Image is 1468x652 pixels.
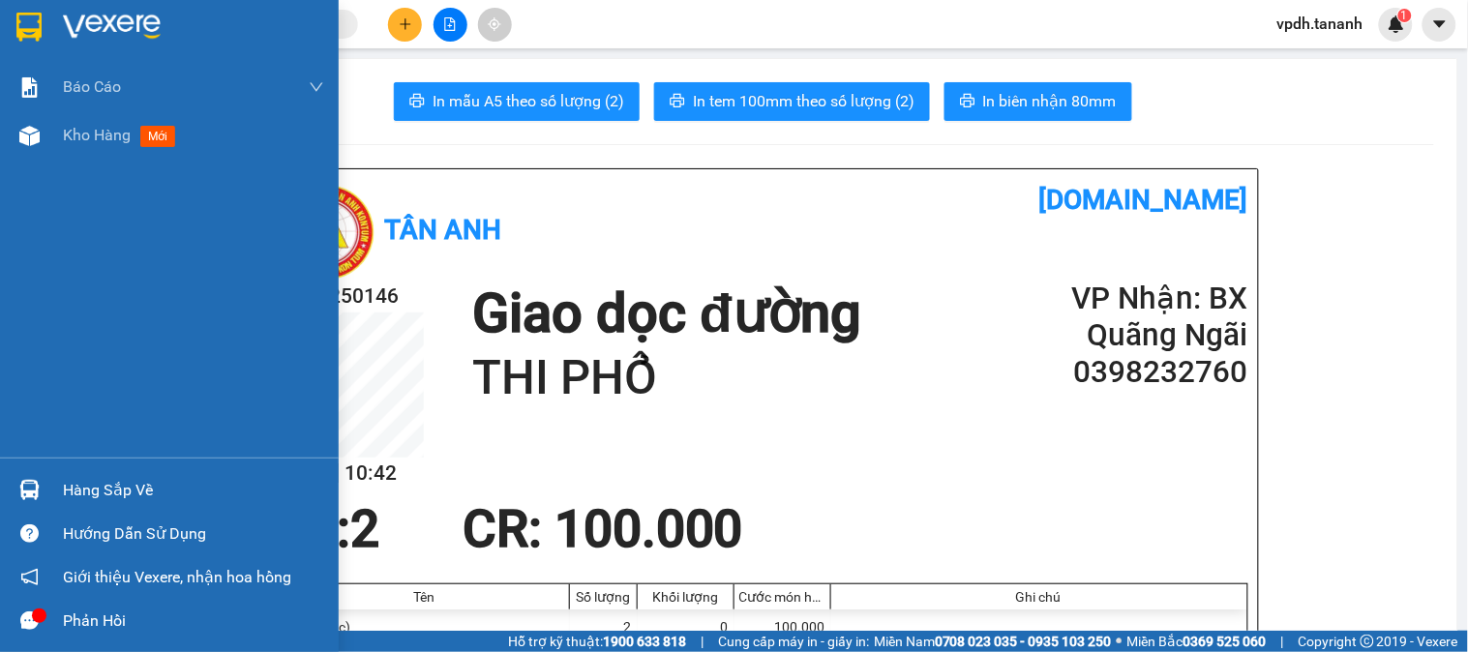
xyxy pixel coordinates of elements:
span: 2 [351,499,380,559]
strong: 1900 633 818 [603,634,686,649]
span: In mẫu A5 theo số lượng (2) [433,89,624,113]
h2: 0398232760 [1015,354,1247,391]
div: 2 [570,609,638,644]
h1: Giao dọc đường [472,281,861,347]
div: Cước món hàng [739,589,825,605]
span: Giới thiệu Vexere, nhận hoa hồng [63,565,291,589]
span: In biên nhận 80mm [983,89,1117,113]
span: 1 [1401,9,1408,22]
div: Khối lượng [643,589,729,605]
span: question-circle [20,524,39,543]
div: . [16,40,152,63]
span: printer [670,93,685,111]
h2: [DATE] 10:42 [279,458,424,489]
div: 0359609967 [16,63,152,90]
sup: 1 [1398,9,1412,22]
span: Cung cấp máy in - giấy in: [718,631,869,652]
img: warehouse-icon [19,480,40,500]
span: | [701,631,704,652]
div: Hàng sắp về [63,476,324,505]
div: Tên [285,589,564,605]
div: BX Quãng Ngãi [165,16,321,63]
span: CR : [15,137,45,158]
div: VP Đắk Hà [16,16,152,40]
div: Hướng dẫn sử dụng [63,519,324,548]
span: ⚪️ [1117,637,1123,645]
button: printerIn biên nhận 80mm [944,82,1132,121]
span: message [20,611,39,630]
span: Miền Nam [874,631,1112,652]
div: 100.000 [734,609,831,644]
button: printerIn mẫu A5 theo số lượng (2) [394,82,640,121]
div: Số lượng [575,589,632,605]
div: 0 [638,609,734,644]
div: Ghi chú [836,589,1243,605]
img: logo-vxr [16,13,42,42]
span: vpdh.tananh [1262,12,1379,36]
button: aim [478,8,512,42]
span: In tem 100mm theo số lượng (2) [693,89,914,113]
b: [DOMAIN_NAME] [1039,184,1248,216]
span: Hỗ trợ kỹ thuật: [508,631,686,652]
span: DĐ: [165,101,194,121]
strong: 0369 525 060 [1183,634,1267,649]
span: Nhận: [165,18,212,39]
span: Báo cáo [63,74,121,99]
span: copyright [1361,635,1374,648]
span: Miền Bắc [1127,631,1267,652]
strong: 0708 023 035 - 0935 103 250 [935,634,1112,649]
b: Tân Anh [385,214,502,246]
span: plus [399,17,412,31]
span: CR : 100.000 [463,499,743,559]
h2: VP Nhận: BX Quãng Ngãi [1015,281,1247,354]
img: warehouse-icon [19,126,40,146]
span: printer [409,93,425,111]
span: printer [960,93,975,111]
span: Gửi: [16,18,46,39]
div: Phản hồi [63,607,324,636]
button: plus [388,8,422,42]
div: 100.000 [15,135,155,159]
span: THI PHỔ [194,90,306,124]
span: down [309,79,324,95]
span: file-add [443,17,457,31]
h1: THI PHỔ [472,347,861,409]
span: | [1281,631,1284,652]
button: caret-down [1423,8,1456,42]
img: icon-new-feature [1388,15,1405,33]
span: mới [140,126,175,147]
button: file-add [434,8,467,42]
span: notification [20,568,39,586]
span: Kho hàng [63,126,131,144]
img: solution-icon [19,77,40,98]
span: aim [488,17,501,31]
h2: DH08250146 [279,281,424,312]
div: 0398232760 [165,63,321,90]
button: printerIn tem 100mm theo số lượng (2) [654,82,930,121]
div: 2 BÌ (Khác) [280,609,570,644]
span: caret-down [1431,15,1449,33]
